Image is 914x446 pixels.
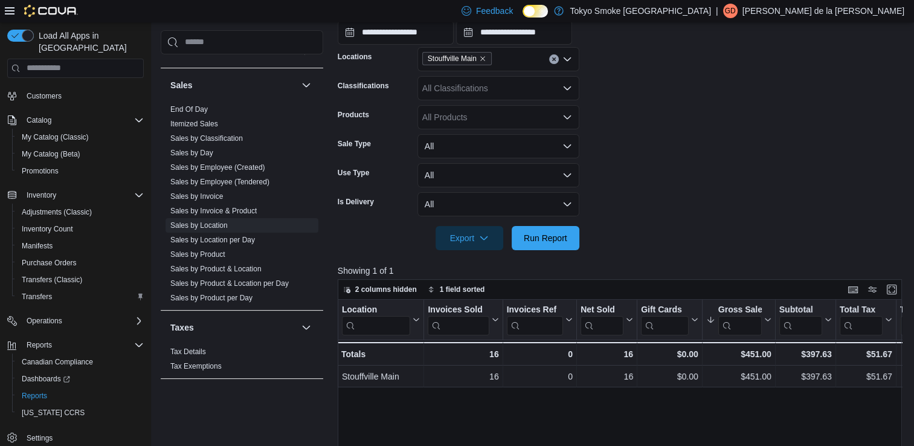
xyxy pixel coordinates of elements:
span: Reports [22,338,144,352]
button: Taxes [299,320,314,335]
button: Display options [865,282,880,297]
div: Stouffville Main [342,369,420,384]
span: Transfers (Classic) [22,275,82,285]
div: Net Sold [581,304,623,315]
a: Dashboards [17,372,75,386]
span: Sales by Product & Location per Day [170,279,289,288]
span: Sales by Employee (Created) [170,163,265,172]
div: Totals [341,347,420,361]
button: Invoices Sold [428,304,498,335]
span: Canadian Compliance [22,357,93,367]
span: Adjustments (Classic) [17,205,144,219]
button: Inventory [22,188,61,202]
button: All [417,134,579,158]
span: Export [443,226,496,250]
div: $397.63 [779,369,832,384]
button: Inventory [2,187,149,204]
div: Gift Card Sales [641,304,689,335]
div: Location [342,304,410,335]
a: Sales by Product & Location [170,265,262,273]
div: Location [342,304,410,315]
span: 1 field sorted [440,285,485,294]
a: Sales by Invoice [170,192,223,201]
span: My Catalog (Classic) [22,132,89,142]
span: Dashboards [17,372,144,386]
button: Inventory Count [12,221,149,238]
img: Cova [24,5,78,17]
span: Stouffville Main [422,52,492,65]
p: Showing 1 of 1 [338,265,908,277]
input: Press the down key to open a popover containing a calendar. [338,21,454,45]
a: My Catalog (Classic) [17,130,94,144]
button: Customers [2,87,149,105]
a: Sales by Classification [170,134,243,143]
button: Taxes [170,322,297,334]
button: Adjustments (Classic) [12,204,149,221]
a: Purchase Orders [17,256,82,270]
a: Tax Details [170,347,206,356]
span: Transfers [22,292,52,302]
span: Transfers (Classic) [17,273,144,287]
button: Operations [22,314,67,328]
span: Reports [27,340,52,350]
span: Manifests [22,241,53,251]
div: $51.67 [840,369,892,384]
span: Reports [22,391,47,401]
button: Sales [170,79,297,91]
button: Transfers [12,288,149,305]
span: Inventory [27,190,56,200]
button: All [417,163,579,187]
a: Adjustments (Classic) [17,205,97,219]
a: Reports [17,389,52,403]
div: Giuseppe de la Rosa [723,4,738,18]
span: Load All Apps in [GEOGRAPHIC_DATA] [34,30,144,54]
div: $397.63 [779,347,832,361]
input: Dark Mode [523,5,548,18]
button: Sales [299,78,314,92]
span: Manifests [17,239,144,253]
button: Settings [2,428,149,446]
button: Enter fullscreen [884,282,899,297]
span: Promotions [17,164,144,178]
div: Sales [161,102,323,310]
button: Clear input [549,54,559,64]
span: My Catalog (Classic) [17,130,144,144]
button: [US_STATE] CCRS [12,404,149,421]
span: Sales by Invoice & Product [170,206,257,216]
a: Sales by Day [170,149,213,157]
span: Dashboards [22,374,70,384]
span: Sales by Location [170,221,228,230]
button: Net Sold [581,304,633,335]
span: Operations [27,316,62,326]
span: Reports [17,389,144,403]
p: [PERSON_NAME] de la [PERSON_NAME] [742,4,904,18]
button: Purchase Orders [12,254,149,271]
p: Tokyo Smoke [GEOGRAPHIC_DATA] [570,4,711,18]
span: Inventory Count [22,224,73,234]
button: Invoices Ref [506,304,572,335]
button: Reports [12,387,149,404]
a: Sales by Product per Day [170,294,253,302]
a: Sales by Product [170,250,225,259]
a: Transfers [17,289,57,304]
span: Sales by Classification [170,134,243,143]
span: Inventory Count [17,222,144,236]
button: Catalog [2,112,149,129]
div: Subtotal [779,304,822,335]
button: Remove Stouffville Main from selection in this group [479,55,486,62]
span: Settings [27,433,53,443]
span: Tax Exemptions [170,361,222,371]
a: Customers [22,89,66,103]
button: Run Report [512,226,579,250]
button: My Catalog (Beta) [12,146,149,163]
button: Catalog [22,113,56,128]
span: Purchase Orders [22,258,77,268]
button: All [417,192,579,216]
div: 16 [581,347,633,361]
a: Sales by Location per Day [170,236,255,244]
button: Canadian Compliance [12,354,149,370]
button: Open list of options [562,83,572,93]
span: Gd [725,4,736,18]
span: Sales by Product & Location [170,264,262,274]
h3: Taxes [170,322,194,334]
